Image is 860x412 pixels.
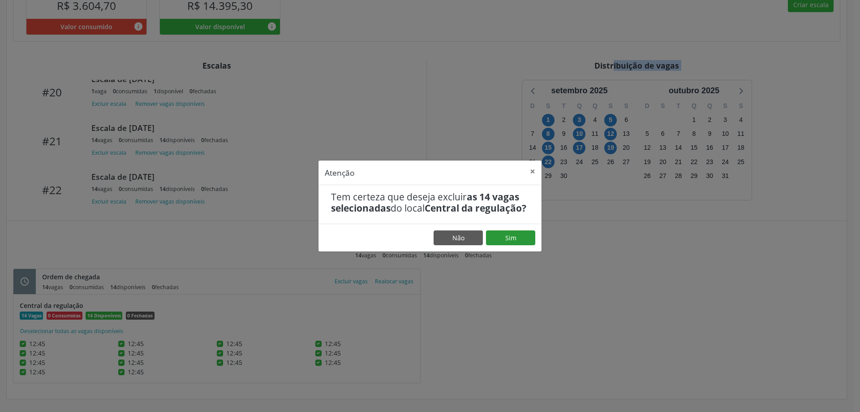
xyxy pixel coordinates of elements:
b: as 14 vagas selecionadas [331,191,519,214]
h4: Tem certeza que deseja excluir do local [331,191,529,214]
b: Central da regulação? [425,202,526,214]
button: Close [524,160,542,182]
button: Sim [486,230,535,246]
button: Não [434,230,483,246]
h5: Atenção [325,167,355,178]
